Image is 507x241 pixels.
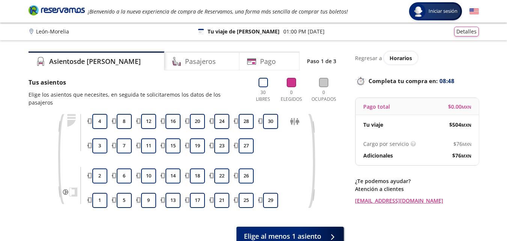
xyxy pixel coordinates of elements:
[29,5,85,16] i: Brand Logo
[190,114,205,129] button: 20
[454,27,479,36] button: Detalles
[214,168,229,183] button: 22
[165,168,181,183] button: 14
[462,141,471,147] small: MXN
[449,121,471,129] span: $ 504
[141,193,156,208] button: 9
[260,56,276,67] h4: Pago
[92,138,107,153] button: 3
[141,138,156,153] button: 11
[355,76,479,86] p: Completa tu compra en :
[363,103,390,111] p: Pago total
[190,138,205,153] button: 19
[363,121,383,129] p: Tu viaje
[448,103,471,111] span: $ 0.00
[141,114,156,129] button: 12
[165,114,181,129] button: 16
[461,153,471,159] small: MXN
[92,114,107,129] button: 4
[185,56,216,67] h4: Pasajeros
[283,27,325,35] p: 01:00 PM [DATE]
[117,168,132,183] button: 6
[165,193,181,208] button: 13
[141,168,156,183] button: 10
[463,197,499,233] iframe: Messagebird Livechat Widget
[239,138,254,153] button: 27
[214,114,229,129] button: 24
[214,138,229,153] button: 23
[239,193,254,208] button: 25
[355,177,479,185] p: ¿Te podemos ayudar?
[307,57,336,65] p: Paso 1 de 3
[439,77,454,85] span: 08:48
[88,8,348,15] em: ¡Bienvenido a la nueva experiencia de compra de Reservamos, una forma más sencilla de comprar tus...
[190,193,205,208] button: 17
[462,104,471,110] small: MXN
[355,54,382,62] p: Regresar a
[239,168,254,183] button: 26
[208,27,280,35] p: Tu viaje de [PERSON_NAME]
[469,7,479,16] button: English
[390,55,412,62] span: Horarios
[92,168,107,183] button: 2
[253,89,274,103] p: 30 Libres
[426,8,460,15] span: Iniciar sesión
[239,114,254,129] button: 28
[36,27,69,35] p: León - Morelia
[355,52,479,64] div: Regresar a ver horarios
[355,197,479,205] a: [EMAIL_ADDRESS][DOMAIN_NAME]
[452,152,471,159] span: $ 76
[29,5,85,18] a: Brand Logo
[117,114,132,129] button: 8
[461,122,471,128] small: MXN
[310,89,338,103] p: 0 Ocupados
[263,114,278,129] button: 30
[117,138,132,153] button: 7
[165,138,181,153] button: 15
[453,140,471,148] span: $ 76
[363,140,409,148] p: Cargo por servicio
[29,91,245,106] p: Elige los asientos que necesites, en seguida te solicitaremos los datos de los pasajeros
[355,185,479,193] p: Atención a clientes
[279,89,304,103] p: 0 Elegidos
[363,152,393,159] p: Adicionales
[117,193,132,208] button: 5
[214,193,229,208] button: 21
[29,78,245,87] p: Tus asientos
[92,193,107,208] button: 1
[49,56,141,67] h4: Asientos de [PERSON_NAME]
[263,193,278,208] button: 29
[190,168,205,183] button: 18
